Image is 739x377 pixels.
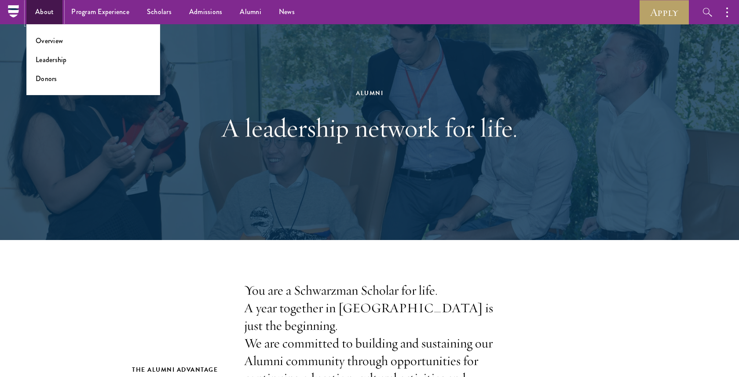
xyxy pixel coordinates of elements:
h1: A leadership network for life. [218,112,521,144]
div: Alumni [218,88,521,99]
a: Leadership [36,55,67,65]
a: Overview [36,36,63,46]
a: Donors [36,74,57,84]
h2: The Alumni Advantage [132,364,227,375]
